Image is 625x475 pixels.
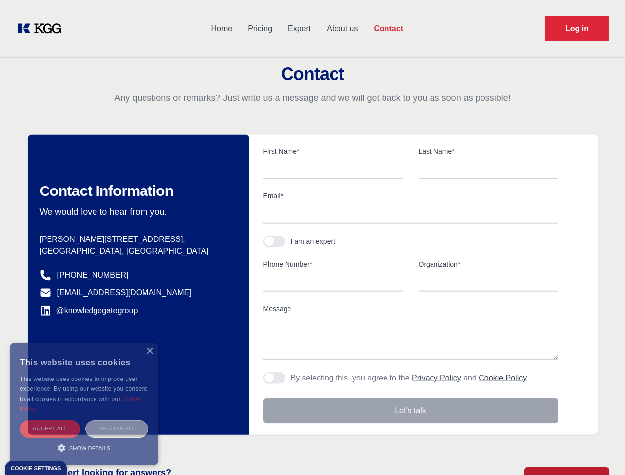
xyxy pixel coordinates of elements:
[40,245,234,257] p: [GEOGRAPHIC_DATA], [GEOGRAPHIC_DATA]
[69,445,111,451] span: Show details
[291,372,529,384] p: By selecting this, you agree to the and .
[20,350,148,374] div: This website uses cookies
[366,16,411,42] a: Contact
[263,146,403,156] label: First Name*
[20,443,148,453] div: Show details
[576,427,625,475] iframe: Chat Widget
[11,466,61,471] div: Cookie settings
[57,269,129,281] a: [PHONE_NUMBER]
[20,420,80,437] div: Accept all
[263,259,403,269] label: Phone Number*
[12,92,613,104] p: Any questions or remarks? Just write us a message and we will get back to you as soon as possible!
[20,396,141,412] a: Cookie Policy
[16,21,69,37] a: KOL Knowledge Platform: Talk to Key External Experts (KEE)
[40,234,234,245] p: [PERSON_NAME][STREET_ADDRESS],
[419,259,558,269] label: Organization*
[545,16,609,41] a: Request Demo
[203,16,240,42] a: Home
[412,374,461,382] a: Privacy Policy
[240,16,280,42] a: Pricing
[291,237,336,246] div: I am an expert
[319,16,366,42] a: About us
[263,304,558,314] label: Message
[263,398,558,423] button: Let's talk
[40,182,234,200] h2: Contact Information
[479,374,527,382] a: Cookie Policy
[419,146,558,156] label: Last Name*
[40,305,138,317] a: @knowledgegategroup
[146,348,153,355] div: Close
[57,287,192,299] a: [EMAIL_ADDRESS][DOMAIN_NAME]
[12,64,613,84] h2: Contact
[85,420,148,437] div: Decline all
[280,16,319,42] a: Expert
[20,376,147,403] span: This website uses cookies to improve user experience. By using our website you consent to all coo...
[263,191,558,201] label: Email*
[40,206,234,218] p: We would love to hear from you.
